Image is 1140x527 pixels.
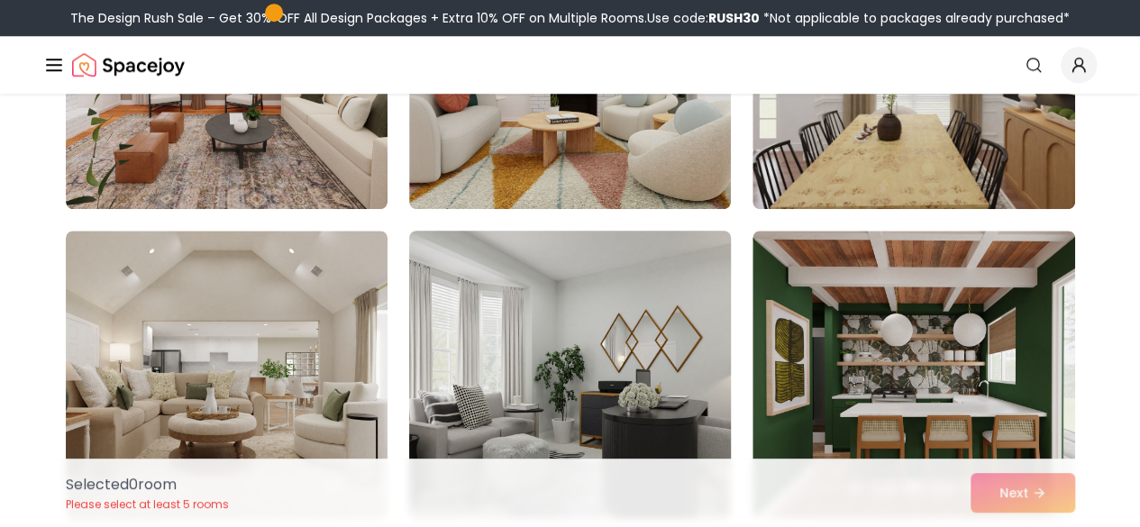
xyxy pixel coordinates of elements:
[66,474,229,495] p: Selected 0 room
[43,36,1097,94] nav: Global
[70,9,1070,27] div: The Design Rush Sale – Get 30% OFF All Design Packages + Extra 10% OFF on Multiple Rooms.
[66,231,388,519] img: Room room-7
[760,9,1070,27] span: *Not applicable to packages already purchased*
[647,9,760,27] span: Use code:
[708,9,760,27] b: RUSH30
[72,47,185,83] img: Spacejoy Logo
[752,231,1074,519] img: Room room-9
[401,223,739,526] img: Room room-8
[66,497,229,512] p: Please select at least 5 rooms
[72,47,185,83] a: Spacejoy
